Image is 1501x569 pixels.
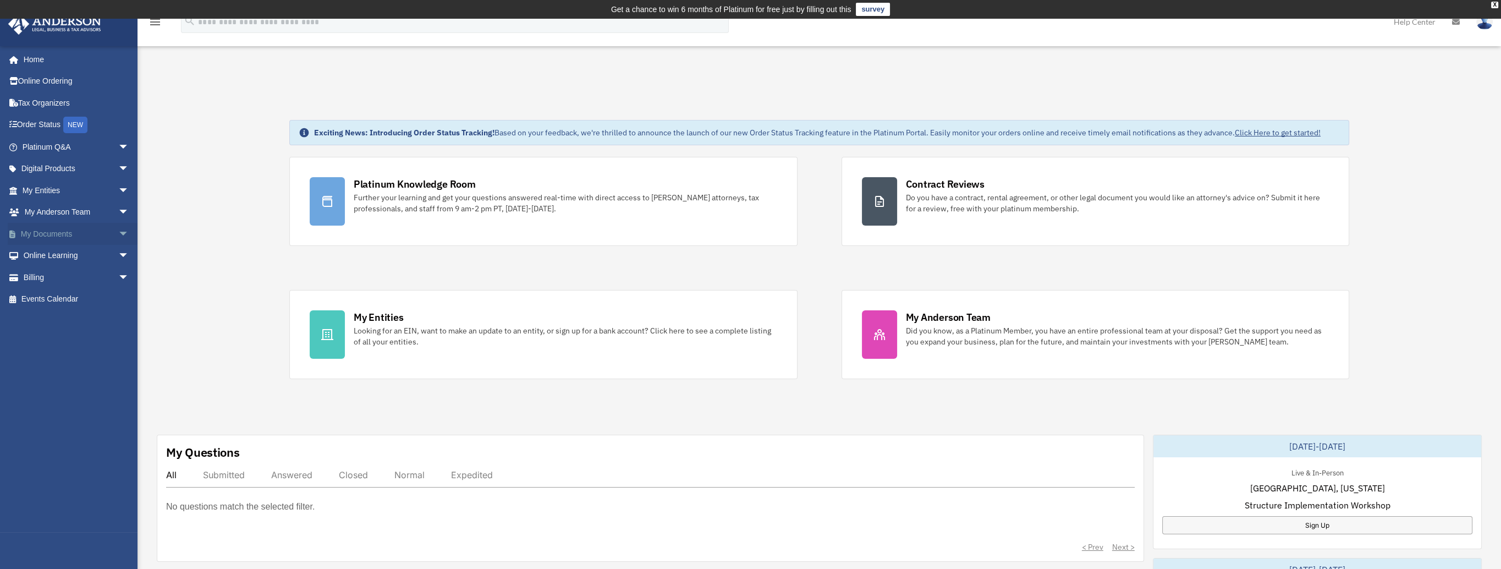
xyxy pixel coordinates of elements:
[354,192,777,214] div: Further your learning and get your questions answered real-time with direct access to [PERSON_NAM...
[1162,516,1472,534] a: Sign Up
[1491,2,1498,8] div: close
[611,3,851,16] div: Get a chance to win 6 months of Platinum for free just by filling out this
[451,469,493,480] div: Expedited
[8,223,146,245] a: My Documentsarrow_drop_down
[8,136,146,158] a: Platinum Q&Aarrow_drop_down
[856,3,890,16] a: survey
[8,48,140,70] a: Home
[166,444,240,461] div: My Questions
[1244,499,1390,512] span: Structure Implementation Workshop
[149,19,162,29] a: menu
[203,469,245,480] div: Submitted
[1476,14,1493,30] img: User Pic
[906,310,991,324] div: My Anderson Team
[118,136,140,158] span: arrow_drop_down
[118,266,140,289] span: arrow_drop_down
[118,201,140,224] span: arrow_drop_down
[8,288,146,310] a: Events Calendar
[354,177,476,191] div: Platinum Knowledge Room
[118,179,140,202] span: arrow_drop_down
[8,201,146,223] a: My Anderson Teamarrow_drop_down
[339,469,368,480] div: Closed
[1250,482,1384,495] span: [GEOGRAPHIC_DATA], [US_STATE]
[149,15,162,29] i: menu
[289,290,798,379] a: My Entities Looking for an EIN, want to make an update to an entity, or sign up for a bank accoun...
[1282,466,1352,478] div: Live & In-Person
[166,469,177,480] div: All
[354,325,777,347] div: Looking for an EIN, want to make an update to an entity, or sign up for a bank account? Click her...
[5,13,105,35] img: Anderson Advisors Platinum Portal
[842,157,1350,246] a: Contract Reviews Do you have a contract, rental agreement, or other legal document you would like...
[842,290,1350,379] a: My Anderson Team Did you know, as a Platinum Member, you have an entire professional team at your...
[289,157,798,246] a: Platinum Knowledge Room Further your learning and get your questions answered real-time with dire...
[394,469,425,480] div: Normal
[184,15,196,27] i: search
[166,499,315,515] p: No questions match the selected filter.
[118,223,140,245] span: arrow_drop_down
[354,310,403,324] div: My Entities
[63,117,87,133] div: NEW
[271,469,312,480] div: Answered
[8,114,146,136] a: Order StatusNEW
[8,70,146,92] a: Online Ordering
[8,266,146,288] a: Billingarrow_drop_down
[8,179,146,201] a: My Entitiesarrow_drop_down
[906,177,985,191] div: Contract Reviews
[8,245,146,267] a: Online Learningarrow_drop_down
[8,158,146,180] a: Digital Productsarrow_drop_down
[314,128,494,138] strong: Exciting News: Introducing Order Status Tracking!
[1153,435,1481,457] div: [DATE]-[DATE]
[118,158,140,180] span: arrow_drop_down
[8,92,146,114] a: Tax Organizers
[906,325,1329,347] div: Did you know, as a Platinum Member, you have an entire professional team at your disposal? Get th...
[1235,128,1321,138] a: Click Here to get started!
[118,245,140,267] span: arrow_drop_down
[314,127,1321,138] div: Based on your feedback, we're thrilled to announce the launch of our new Order Status Tracking fe...
[906,192,1329,214] div: Do you have a contract, rental agreement, or other legal document you would like an attorney's ad...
